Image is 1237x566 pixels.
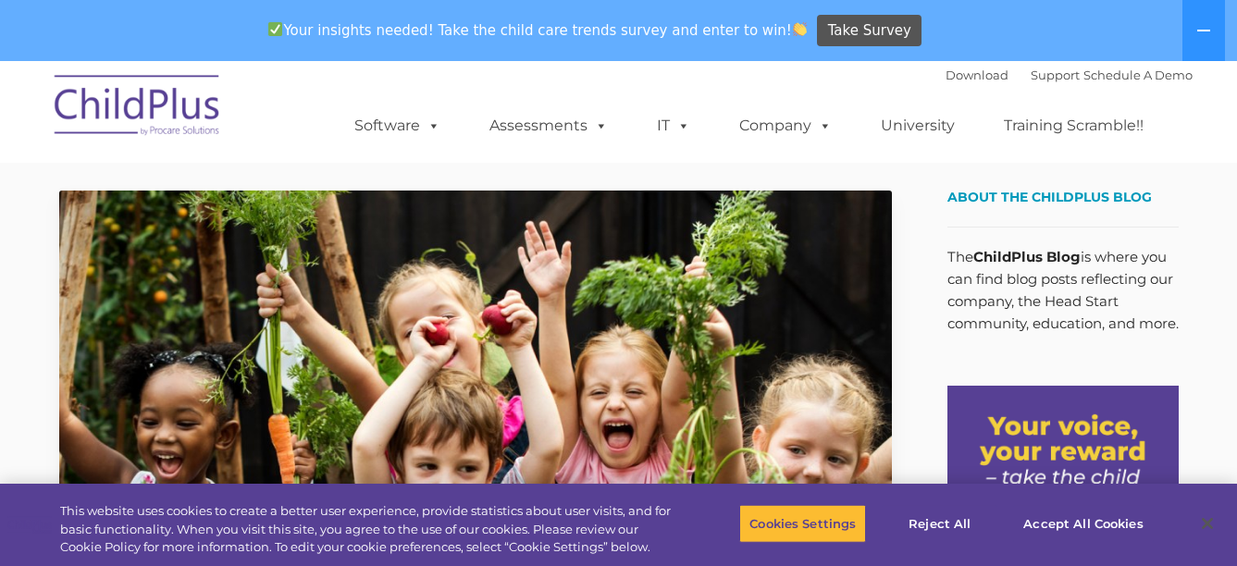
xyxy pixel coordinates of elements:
[721,107,850,144] a: Company
[947,189,1152,205] span: About the ChildPlus Blog
[60,502,680,557] div: This website uses cookies to create a better user experience, provide statistics about user visit...
[336,107,459,144] a: Software
[828,15,911,47] span: Take Survey
[1187,503,1228,544] button: Close
[1031,68,1080,82] a: Support
[1013,504,1153,543] button: Accept All Cookies
[947,246,1179,335] p: The is where you can find blog posts reflecting our company, the Head Start community, education,...
[1083,68,1193,82] a: Schedule A Demo
[793,22,807,36] img: 👏
[946,68,1193,82] font: |
[985,107,1162,144] a: Training Scramble!!
[882,504,997,543] button: Reject All
[739,504,866,543] button: Cookies Settings
[862,107,973,144] a: University
[946,68,1008,82] a: Download
[261,12,815,48] span: Your insights needed! Take the child care trends survey and enter to win!
[268,22,282,36] img: ✅
[471,107,626,144] a: Assessments
[45,62,230,154] img: ChildPlus by Procare Solutions
[973,248,1081,265] strong: ChildPlus Blog
[817,15,922,47] a: Take Survey
[638,107,709,144] a: IT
